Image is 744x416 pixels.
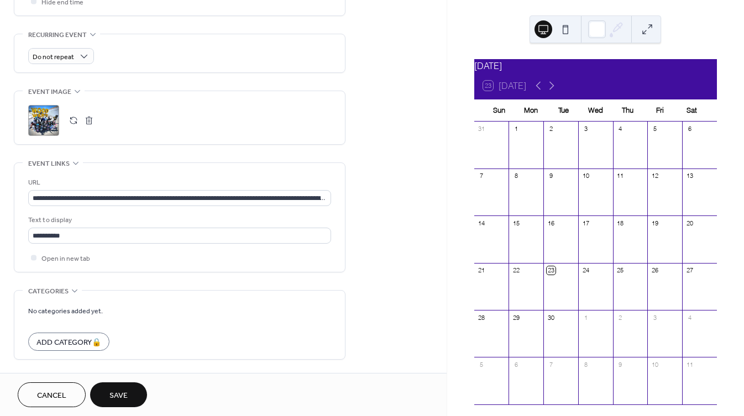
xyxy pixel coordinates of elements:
[478,266,486,275] div: 21
[651,266,659,275] div: 26
[616,125,625,133] div: 4
[616,172,625,180] div: 11
[41,253,90,265] span: Open in new tab
[581,313,590,322] div: 1
[478,172,486,180] div: 7
[478,313,486,322] div: 28
[547,99,579,122] div: Tue
[616,360,625,368] div: 9
[651,125,659,133] div: 5
[685,219,694,227] div: 20
[685,172,694,180] div: 13
[616,313,625,322] div: 2
[547,219,555,227] div: 16
[109,390,128,402] span: Save
[28,286,69,297] span: Categories
[616,266,625,275] div: 25
[581,125,590,133] div: 3
[90,382,147,407] button: Save
[28,158,70,170] span: Event links
[547,266,555,275] div: 23
[547,125,555,133] div: 2
[512,172,520,180] div: 8
[515,99,547,122] div: Mon
[28,214,329,226] div: Text to display
[478,219,486,227] div: 14
[581,172,590,180] div: 10
[478,125,486,133] div: 31
[28,105,59,136] div: ;
[512,125,520,133] div: 1
[651,360,659,368] div: 10
[685,266,694,275] div: 27
[28,177,329,188] div: URL
[579,99,611,122] div: Wed
[685,125,694,133] div: 6
[512,313,520,322] div: 29
[483,99,515,122] div: Sun
[547,360,555,368] div: 7
[676,99,708,122] div: Sat
[28,29,87,41] span: Recurring event
[18,382,86,407] button: Cancel
[28,86,71,98] span: Event image
[33,51,74,64] span: Do not repeat
[611,99,643,122] div: Thu
[616,219,625,227] div: 18
[581,219,590,227] div: 17
[478,360,486,368] div: 5
[651,313,659,322] div: 3
[512,360,520,368] div: 6
[581,266,590,275] div: 24
[28,306,103,317] span: No categories added yet.
[651,219,659,227] div: 19
[512,219,520,227] div: 15
[547,172,555,180] div: 9
[547,313,555,322] div: 30
[685,360,694,368] div: 11
[37,390,66,402] span: Cancel
[685,313,694,322] div: 4
[651,172,659,180] div: 12
[474,59,717,72] div: [DATE]
[644,99,676,122] div: Fri
[512,266,520,275] div: 22
[581,360,590,368] div: 8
